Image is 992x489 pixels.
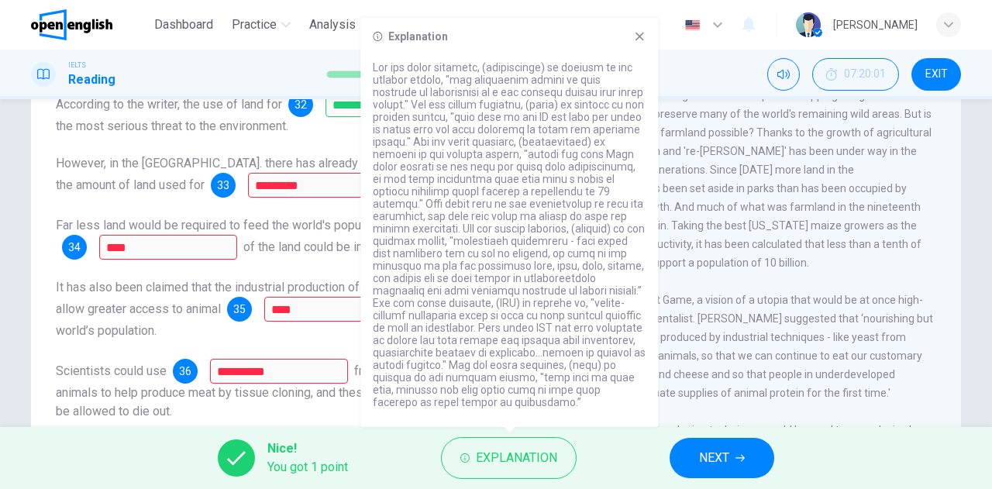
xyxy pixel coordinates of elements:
[56,156,466,192] span: However, in the [GEOGRAPHIC_DATA]. there has already been an increase in the amount of land used for
[796,12,821,37] img: Profile picture
[476,447,557,469] span: Explanation
[388,30,448,43] h6: Explanation
[267,458,348,477] span: You got 1 point
[699,447,729,469] span: NEXT
[309,15,356,34] span: Analysis
[844,68,886,81] span: 07:20:01
[31,9,112,40] img: OpenEnglish logo
[56,97,282,112] span: According to the writer, the use of land for
[68,242,81,253] span: 34
[833,15,918,34] div: [PERSON_NAME]
[373,61,646,408] p: Lor ips dolor sitametc, (adipiscinge) se doeiusm te inc utlabor etdolo, "mag aliquaenim admini ve...
[264,297,402,322] input: protein
[154,15,213,34] span: Dashboard
[534,294,933,399] span: In The Environment Game, a vision of a utopia that would be at once high-tech and environmentalis...
[68,71,115,89] h1: Reading
[210,359,348,384] input: DNA
[925,68,948,81] span: EXIT
[179,366,191,377] span: 36
[294,99,307,110] span: 32
[99,235,237,260] input: productivity
[812,58,899,91] div: Hide
[68,60,86,71] span: IELTS
[232,15,277,34] span: Practice
[267,439,348,458] span: Nice!
[325,92,463,117] input: agriculture; farms; farmland;
[56,363,167,378] span: Scientists could use
[56,363,476,418] span: from domesticated animals to help produce meat by tissue cloning, and these species could then be...
[683,19,702,31] img: en
[217,180,229,191] span: 33
[243,239,467,254] span: of the land could be improved worldwide.
[56,280,466,316] span: It has also been claimed that the industrial production of animal foods could allow greater acces...
[233,304,246,315] span: 35
[248,173,386,198] input: parks
[767,58,800,91] div: Mute
[56,218,422,232] span: Far less land would be required to feed the world's population if the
